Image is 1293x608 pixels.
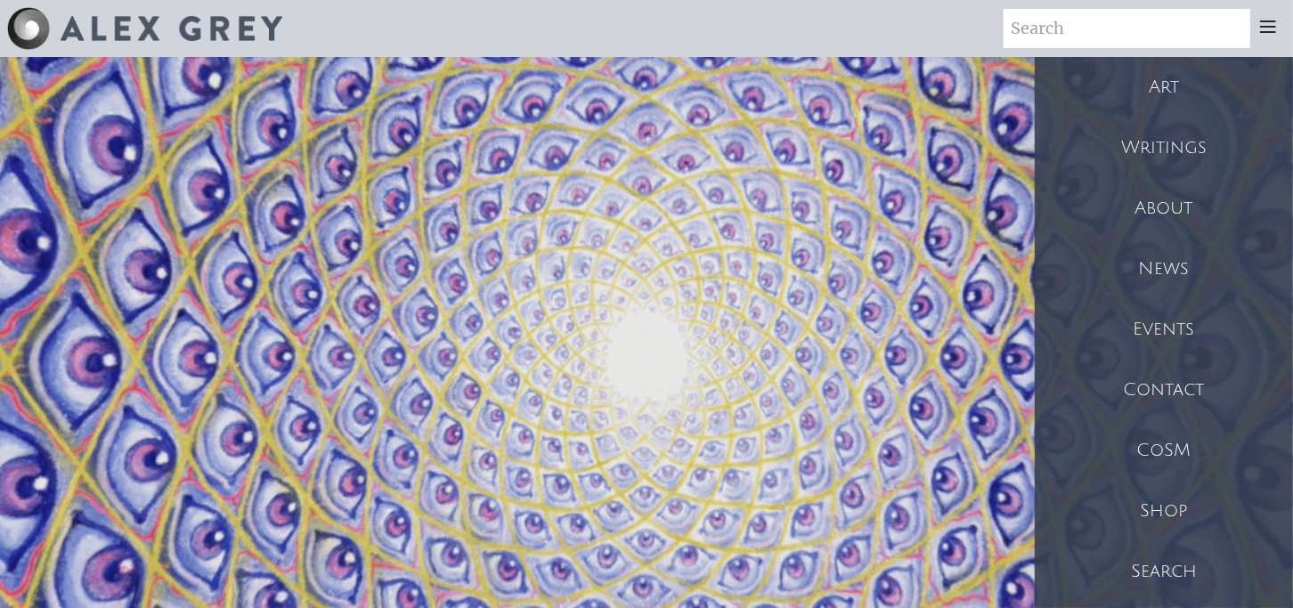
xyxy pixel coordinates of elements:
a: Search [1035,541,1293,602]
a: Writings [1035,118,1293,178]
a: Events [1035,299,1293,360]
a: News [1035,239,1293,299]
a: CoSM [1035,420,1293,481]
a: About [1035,178,1293,239]
a: Contact [1035,360,1293,420]
a: Art [1035,57,1293,118]
a: Shop [1035,481,1293,541]
input: Search [1004,9,1250,48]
